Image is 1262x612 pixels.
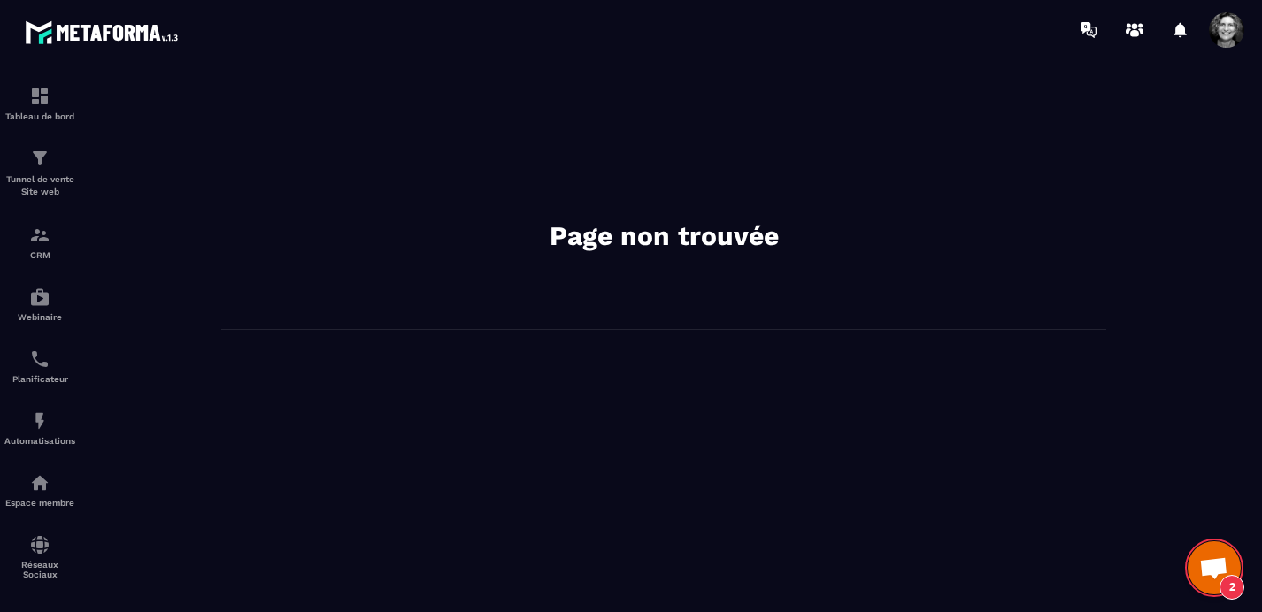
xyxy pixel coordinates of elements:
[4,436,75,446] p: Automatisations
[4,335,75,397] a: schedulerschedulerPlanificateur
[29,86,50,107] img: formation
[4,397,75,459] a: automationsautomationsAutomatisations
[29,225,50,246] img: formation
[29,534,50,555] img: social-network
[4,560,75,579] p: Réseaux Sociaux
[29,148,50,169] img: formation
[4,312,75,322] p: Webinaire
[1220,575,1244,600] span: 2
[29,410,50,432] img: automations
[4,521,75,593] a: social-networksocial-networkRéseaux Sociaux
[4,250,75,260] p: CRM
[25,16,184,49] img: logo
[4,173,75,198] p: Tunnel de vente Site web
[4,73,75,134] a: formationformationTableau de bord
[4,134,75,211] a: formationformationTunnel de vente Site web
[4,459,75,521] a: automationsautomationsEspace membre
[4,498,75,508] p: Espace membre
[4,211,75,273] a: formationformationCRM
[4,111,75,121] p: Tableau de bord
[1188,541,1241,594] div: Ouvrir le chat
[398,218,929,254] h2: Page non trouvée
[4,273,75,335] a: automationsautomationsWebinaire
[29,472,50,493] img: automations
[4,374,75,384] p: Planificateur
[29,287,50,308] img: automations
[29,348,50,370] img: scheduler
